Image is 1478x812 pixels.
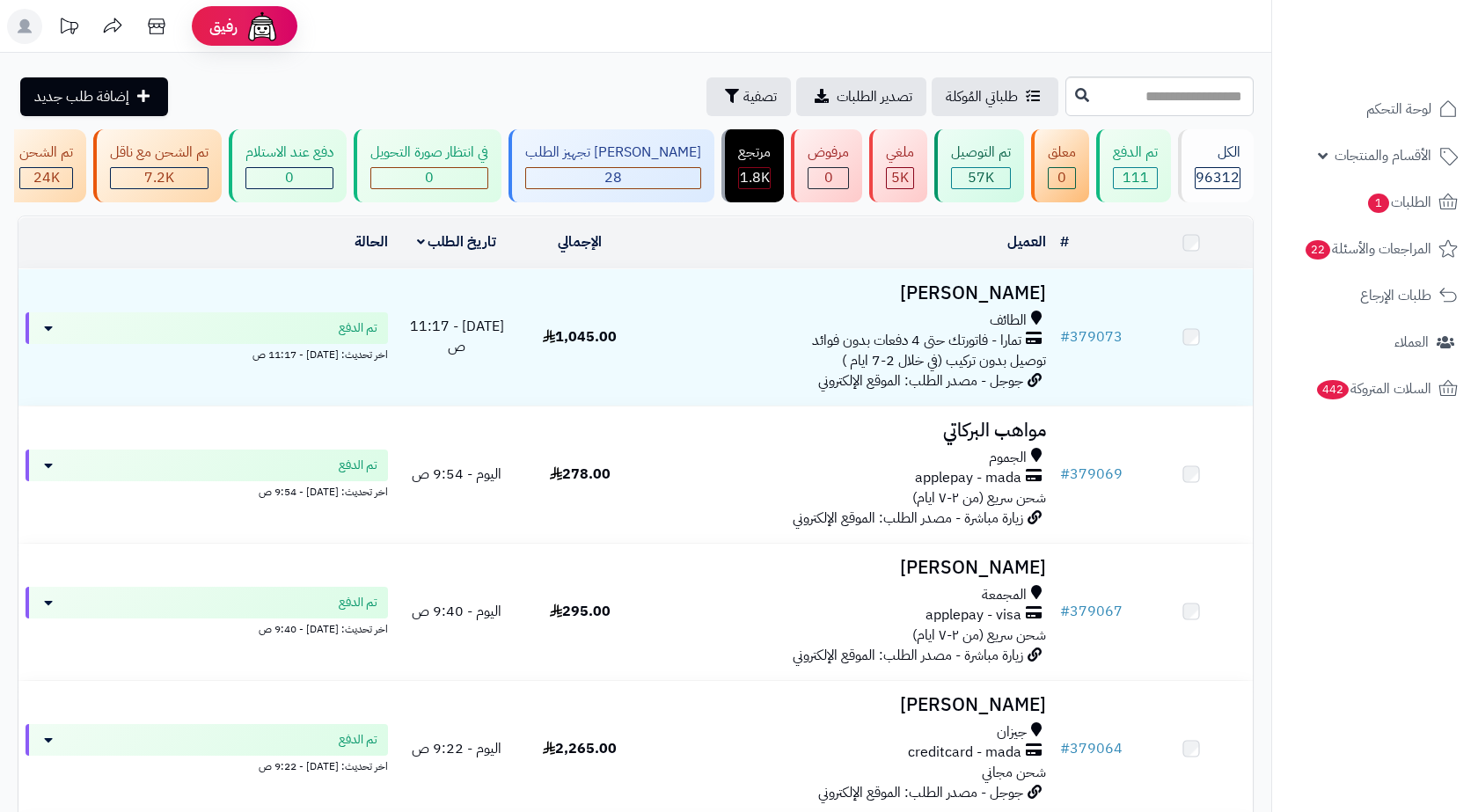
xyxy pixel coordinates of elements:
a: العميل [1007,231,1046,252]
span: تمارا - فاتورتك حتى 4 دفعات بدون فوائد [812,331,1021,351]
span: جوجل - مصدر الطلب: الموقع الإلكتروني [818,370,1023,391]
div: تم الشحن [19,143,73,163]
span: الطائف [990,311,1027,331]
span: [DATE] - 11:17 ص [410,316,504,357]
div: 111 [1114,168,1157,188]
a: [PERSON_NAME] تجهيز الطلب 28 [505,129,718,202]
span: # [1060,464,1070,485]
div: مرتجع [738,143,771,163]
span: اليوم - 9:54 ص [412,464,501,485]
img: ai-face.png [245,9,280,44]
a: #379069 [1060,464,1123,485]
span: الجموم [989,448,1027,468]
span: 0 [425,167,434,188]
span: تم الدفع [339,457,377,474]
span: شحن مجاني [982,762,1046,783]
span: توصيل بدون تركيب (في خلال 2-7 ايام ) [842,350,1046,371]
a: الطلبات1 [1283,181,1467,223]
span: 24K [33,167,60,188]
span: المجمعة [982,585,1027,605]
span: العملاء [1394,330,1429,355]
a: المراجعات والأسئلة22 [1283,228,1467,270]
a: تاريخ الطلب [417,231,497,252]
div: تم التوصيل [951,143,1011,163]
h3: [PERSON_NAME] [649,695,1046,715]
span: 111 [1123,167,1149,188]
a: الإجمالي [558,231,602,252]
div: الكل [1195,143,1240,163]
span: اليوم - 9:22 ص [412,738,501,759]
span: creditcard - mada [908,743,1021,763]
h3: [PERSON_NAME] [649,283,1046,304]
span: 28 [604,167,622,188]
span: زيارة مباشرة - مصدر الطلب: الموقع الإلكتروني [793,508,1023,529]
a: تحديثات المنصة [47,9,91,48]
span: 1 [1368,194,1389,213]
div: دفع عند الاستلام [245,143,333,163]
span: لوحة التحكم [1366,97,1431,121]
span: المراجعات والأسئلة [1304,237,1431,261]
div: اخر تحديث: [DATE] - 11:17 ص [26,344,388,362]
img: logo-2.png [1358,49,1461,86]
span: 22 [1306,240,1330,260]
button: تصفية [706,77,791,116]
span: إضافة طلب جديد [34,86,129,107]
a: معلق 0 [1028,129,1093,202]
a: دفع عند الاستلام 0 [225,129,350,202]
span: # [1060,738,1070,759]
div: 0 [809,168,848,188]
div: 4996 [887,168,913,188]
span: 57K [968,167,994,188]
a: تم الدفع 111 [1093,129,1174,202]
a: طلباتي المُوكلة [932,77,1058,116]
span: شحن سريع (من ٢-٧ ايام) [912,625,1046,646]
a: #379073 [1060,326,1123,347]
span: 2,265.00 [543,738,617,759]
div: ملغي [886,143,914,163]
span: السلات المتروكة [1315,377,1431,401]
a: لوحة التحكم [1283,88,1467,130]
span: تصدير الطلبات [837,86,912,107]
span: طلباتي المُوكلة [946,86,1018,107]
h3: مواهب البركاتي [649,421,1046,441]
div: 28 [526,168,700,188]
a: # [1060,231,1069,252]
div: 0 [246,168,333,188]
div: معلق [1048,143,1076,163]
div: [PERSON_NAME] تجهيز الطلب [525,143,701,163]
span: تم الدفع [339,731,377,749]
span: 0 [285,167,294,188]
span: الأقسام والمنتجات [1335,143,1431,168]
span: 442 [1317,380,1349,399]
a: السلات المتروكة442 [1283,368,1467,410]
a: في انتظار صورة التحويل 0 [350,129,505,202]
a: ملغي 5K [866,129,931,202]
span: 278.00 [550,464,611,485]
span: # [1060,326,1070,347]
span: 7.2K [144,167,174,188]
div: 7222 [111,168,208,188]
div: مرفوض [808,143,849,163]
a: مرفوض 0 [787,129,866,202]
a: مرتجع 1.8K [718,129,787,202]
span: 1.8K [740,167,770,188]
a: العملاء [1283,321,1467,363]
div: تم الشحن مع ناقل [110,143,209,163]
span: طلبات الإرجاع [1360,283,1431,308]
span: 5K [891,167,909,188]
div: في انتظار صورة التحويل [370,143,488,163]
a: #379067 [1060,601,1123,622]
a: تم التوصيل 57K [931,129,1028,202]
div: اخر تحديث: [DATE] - 9:54 ص [26,481,388,500]
a: #379064 [1060,738,1123,759]
span: applepay - visa [926,605,1021,625]
span: 96312 [1196,167,1240,188]
div: 56966 [952,168,1010,188]
a: إضافة طلب جديد [20,77,168,116]
div: 0 [1049,168,1075,188]
span: تم الدفع [339,594,377,611]
span: # [1060,601,1070,622]
a: تم الشحن مع ناقل 7.2K [90,129,225,202]
span: 1,045.00 [543,326,617,347]
span: تصفية [743,86,777,107]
